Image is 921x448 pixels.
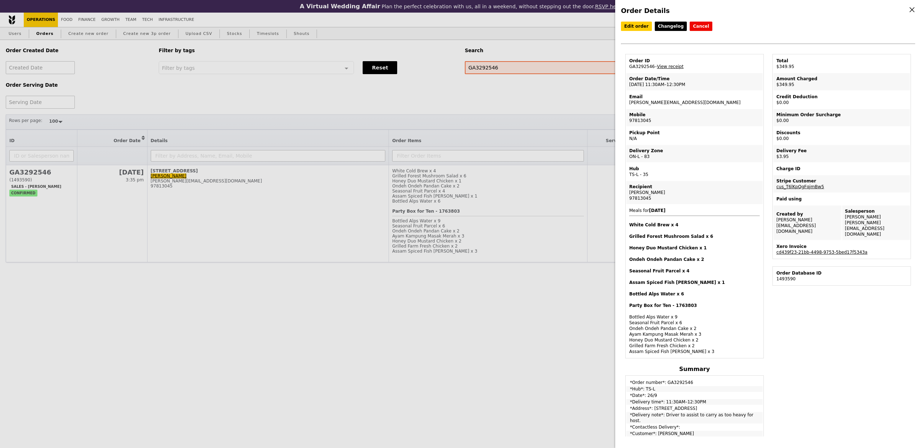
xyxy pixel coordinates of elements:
h4: Bottled Alps Water x 6 [629,291,760,297]
td: $0.00 [773,127,910,144]
div: Recipient [629,184,760,190]
div: Amount Charged [776,76,907,82]
td: [PERSON_NAME] [PERSON_NAME][EMAIL_ADDRESS][DOMAIN_NAME] [842,205,910,240]
div: Total [776,58,907,64]
div: Credit Deduction [776,94,907,100]
button: Cancel [690,22,712,31]
b: [DATE] [649,208,666,213]
a: Edit order [621,22,652,31]
td: *Contactless Delivery*: [626,424,763,430]
td: *Hub*: TS-L [626,386,763,392]
div: Order Database ID [776,270,907,276]
h4: Seasonal Fruit Parcel x 4 [629,268,760,274]
td: $0.00 [773,91,910,108]
a: View receipt [657,64,684,69]
td: [PERSON_NAME] [EMAIL_ADDRESS][DOMAIN_NAME] [773,205,841,240]
td: *Date*: 26/9 [626,393,763,398]
td: GA3292546 [626,55,763,72]
td: *Customer*: [PERSON_NAME] [626,431,763,440]
td: *Order number*: GA3292546 [626,376,763,385]
div: Email [629,94,760,100]
div: Salesperson [845,208,907,214]
h4: Ondeh Ondeh Pandan Cake x 2 [629,257,760,262]
td: 97813045 [626,109,763,126]
span: – [655,64,657,69]
h4: Grilled Forest Mushroom Salad x 6 [629,234,760,239]
div: Minimum Order Surcharge [776,112,907,118]
div: [PERSON_NAME] [629,190,760,195]
div: Charge ID [776,166,907,172]
td: $349.95 [773,73,910,90]
td: TS-L - 35 [626,163,763,180]
span: Order Details [621,7,670,14]
div: Discounts [776,130,907,136]
a: cus_T6lKpQgFqjmBw5 [776,184,824,189]
div: Bottled Alps Water x 9 Seasonal Fruit Parcel x 6 Ondeh Ondeh Pandan Cake x 2 Ayam Kampung Masak M... [629,303,760,354]
div: Stripe Customer [776,178,907,184]
div: Delivery Fee [776,148,907,154]
td: *Delivery note*: Driver to assist to carry as too heavy for host. [626,412,763,424]
td: $0.00 [773,109,910,126]
div: Paid using [776,196,907,202]
div: Order ID [629,58,760,64]
div: Pickup Point [629,130,760,136]
div: Hub [629,166,760,172]
h4: Assam Spiced Fish [PERSON_NAME] x 1 [629,280,760,285]
td: $349.95 [773,55,910,72]
a: cd439f23-21bb-4498-9753-5bed17f5343a [776,250,867,255]
div: Delivery Zone [629,148,760,154]
td: *Address*: [STREET_ADDRESS] [626,406,763,411]
h4: Party Box for Ten - 1763803 [629,303,760,308]
h4: Summary [625,366,764,372]
td: ON-L - 83 [626,145,763,162]
h4: Honey Duo Mustard Chicken x 1 [629,245,760,251]
td: [DATE] 11:30AM–12:30PM [626,73,763,90]
span: Meals for [629,208,760,354]
div: Created by [776,211,839,217]
div: Xero Invoice [776,244,907,249]
div: Order Date/Time [629,76,760,82]
td: N/A [626,127,763,144]
a: Changelog [655,22,687,31]
div: Mobile [629,112,760,118]
td: 1493590 [773,267,910,285]
div: 97813045 [629,195,760,201]
td: $3.95 [773,145,910,162]
td: *Delivery time*: 11:30AM–12:30PM [626,399,763,405]
td: [PERSON_NAME][EMAIL_ADDRESS][DOMAIN_NAME] [626,91,763,108]
h4: White Cold Brew x 4 [629,222,760,228]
